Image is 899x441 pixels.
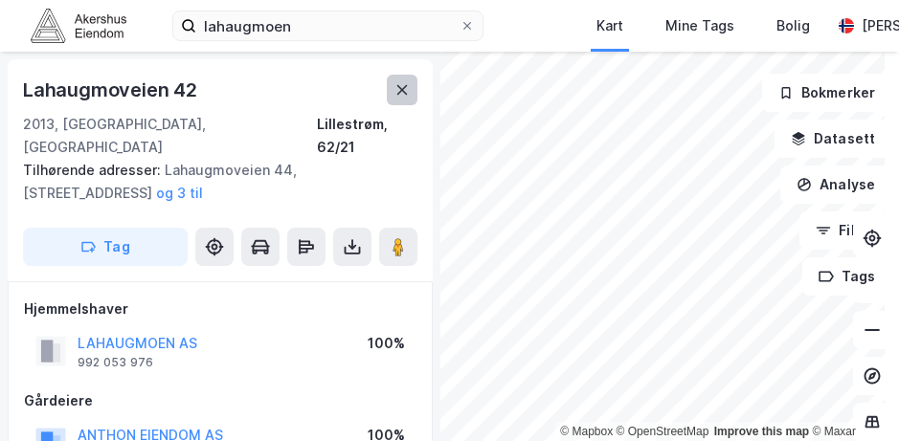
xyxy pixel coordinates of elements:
iframe: Chat Widget [803,349,899,441]
div: Kontrollprogram for chat [803,349,899,441]
button: Filter [799,211,891,250]
button: Analyse [780,165,891,204]
div: Kart [596,14,623,37]
button: Tags [802,257,891,296]
div: Bolig [776,14,810,37]
span: Tilhørende adresser: [23,162,165,178]
a: OpenStreetMap [617,425,709,438]
a: Improve this map [714,425,809,438]
div: 992 053 976 [78,355,153,370]
div: 2013, [GEOGRAPHIC_DATA], [GEOGRAPHIC_DATA] [23,113,317,159]
div: Lahaugmoveien 42 [23,75,201,105]
img: akershus-eiendom-logo.9091f326c980b4bce74ccdd9f866810c.svg [31,9,126,42]
div: Mine Tags [665,14,734,37]
a: Mapbox [560,425,613,438]
button: Tag [23,228,188,266]
input: Søk på adresse, matrikkel, gårdeiere, leietakere eller personer [196,11,460,40]
button: Datasett [775,120,891,158]
div: 100% [368,332,405,355]
div: Lahaugmoveien 44, [STREET_ADDRESS] [23,159,402,205]
div: Gårdeiere [24,389,416,412]
button: Bokmerker [762,74,891,112]
div: Hjemmelshaver [24,298,416,320]
div: Lillestrøm, 62/21 [317,113,417,159]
